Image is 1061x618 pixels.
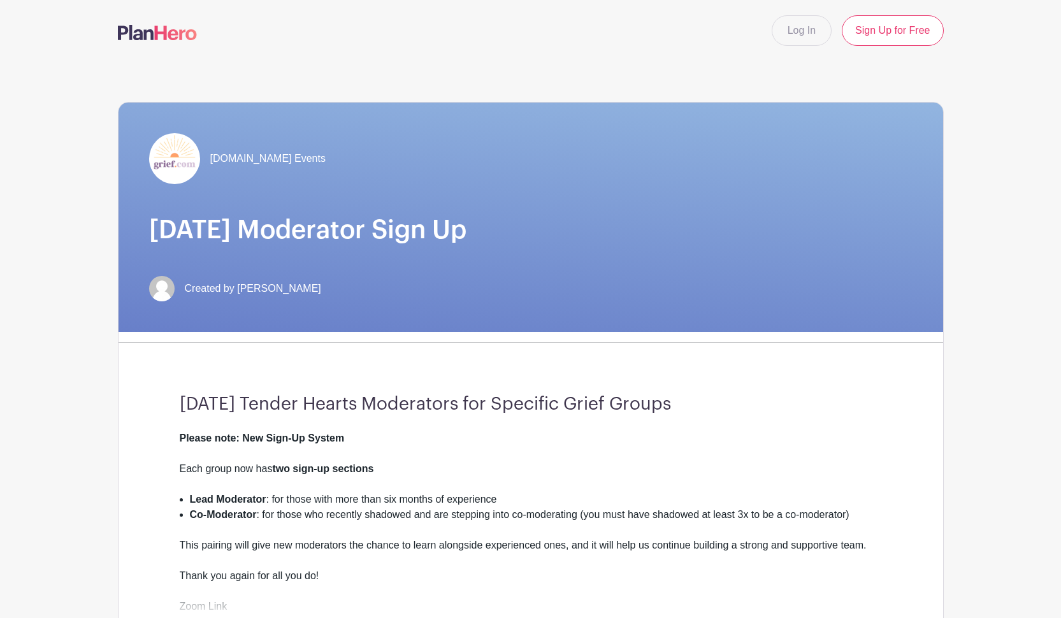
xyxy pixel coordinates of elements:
strong: two sign-up sections [272,463,373,474]
img: grief-logo-planhero.png [149,133,200,184]
li: : for those with more than six months of experience [190,492,882,507]
span: [DOMAIN_NAME] Events [210,151,326,166]
h3: [DATE] Tender Hearts Moderators for Specific Grief Groups [180,394,882,415]
a: Sign Up for Free [842,15,943,46]
img: logo-507f7623f17ff9eddc593b1ce0a138ce2505c220e1c5a4e2b4648c50719b7d32.svg [118,25,197,40]
strong: Co-Moderator [190,509,257,520]
img: default-ce2991bfa6775e67f084385cd625a349d9dcbb7a52a09fb2fda1e96e2d18dcdb.png [149,276,175,301]
div: Each group now has [180,461,882,492]
h1: [DATE] Moderator Sign Up [149,215,913,245]
span: Created by [PERSON_NAME] [185,281,321,296]
li: : for those who recently shadowed and are stepping into co-moderating (you must have shadowed at ... [190,507,882,538]
strong: Lead Moderator [190,494,266,505]
strong: Please note: New Sign-Up System [180,433,345,443]
a: Log In [772,15,832,46]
